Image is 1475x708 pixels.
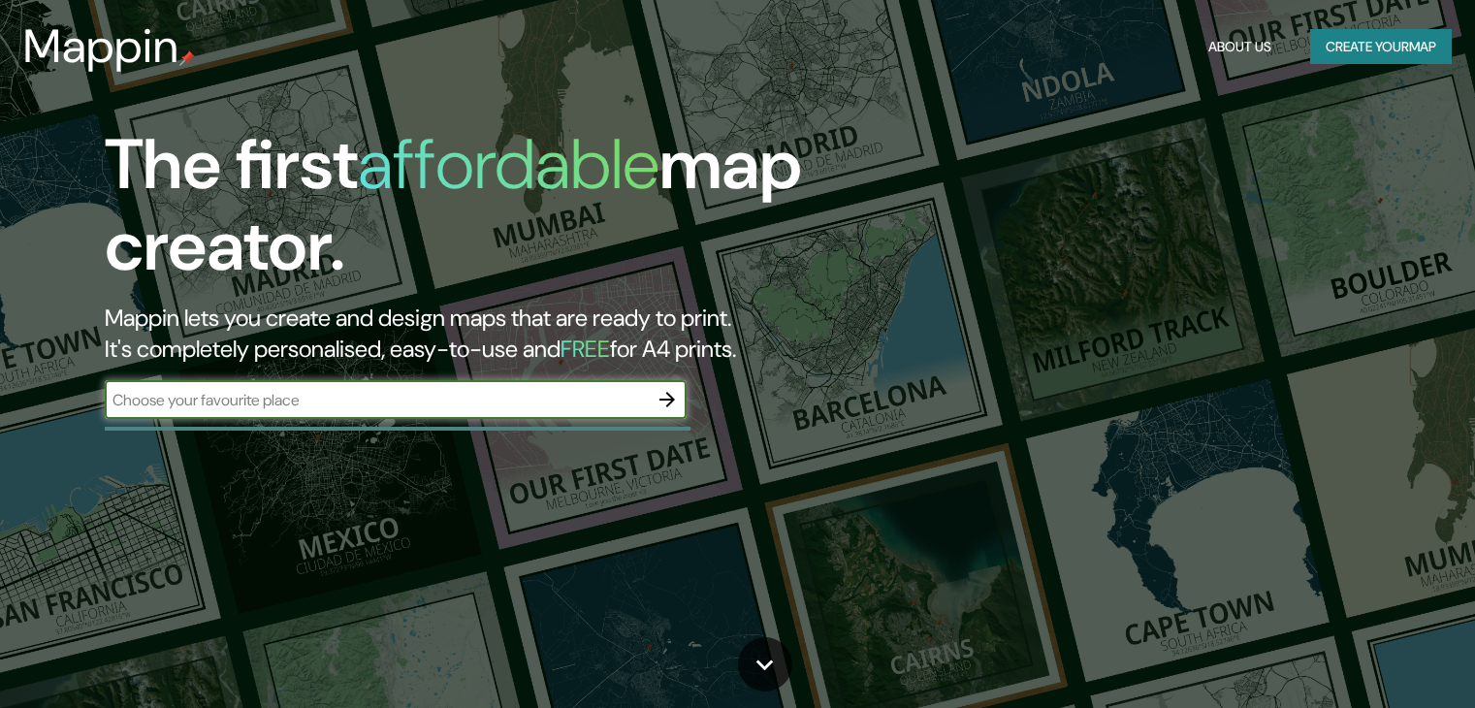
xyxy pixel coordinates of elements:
h1: The first map creator. [105,124,843,303]
h3: Mappin [23,19,179,74]
button: About Us [1201,29,1279,65]
button: Create yourmap [1310,29,1452,65]
h5: FREE [561,334,610,364]
input: Choose your favourite place [105,389,648,411]
img: mappin-pin [179,50,195,66]
h2: Mappin lets you create and design maps that are ready to print. It's completely personalised, eas... [105,303,843,365]
h1: affordable [358,119,659,209]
